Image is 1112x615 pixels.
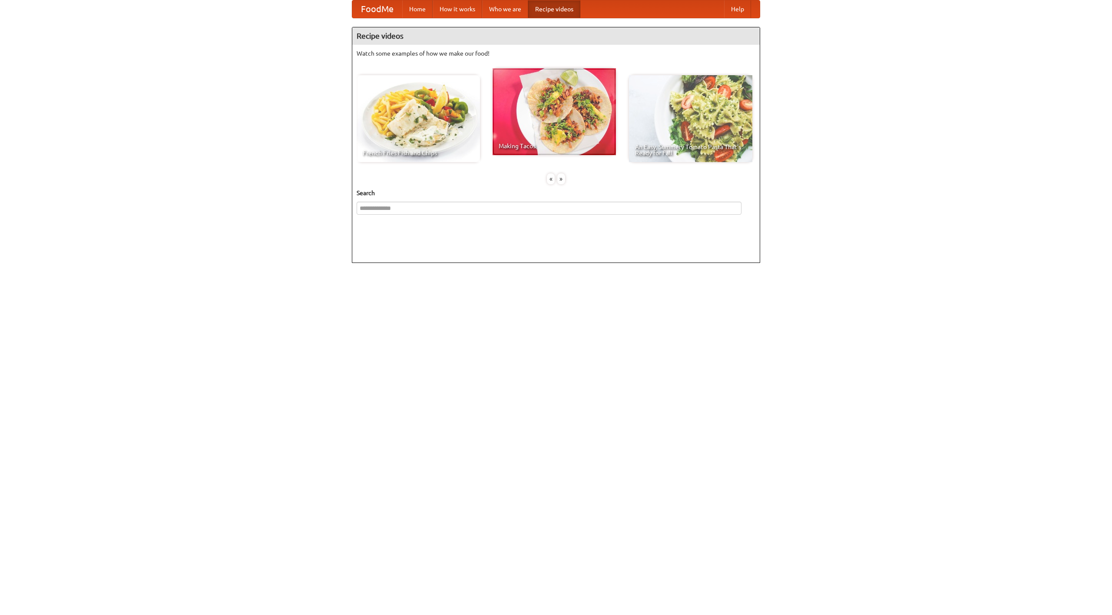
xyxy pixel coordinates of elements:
[433,0,482,18] a: How it works
[493,68,616,155] a: Making Tacos
[724,0,751,18] a: Help
[357,189,755,197] h5: Search
[357,75,480,162] a: French Fries Fish and Chips
[557,173,565,184] div: »
[352,27,760,45] h4: Recipe videos
[499,143,610,149] span: Making Tacos
[402,0,433,18] a: Home
[528,0,580,18] a: Recipe videos
[629,75,752,162] a: An Easy, Summery Tomato Pasta That's Ready for Fall
[635,144,746,156] span: An Easy, Summery Tomato Pasta That's Ready for Fall
[482,0,528,18] a: Who we are
[363,150,474,156] span: French Fries Fish and Chips
[547,173,555,184] div: «
[357,49,755,58] p: Watch some examples of how we make our food!
[352,0,402,18] a: FoodMe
